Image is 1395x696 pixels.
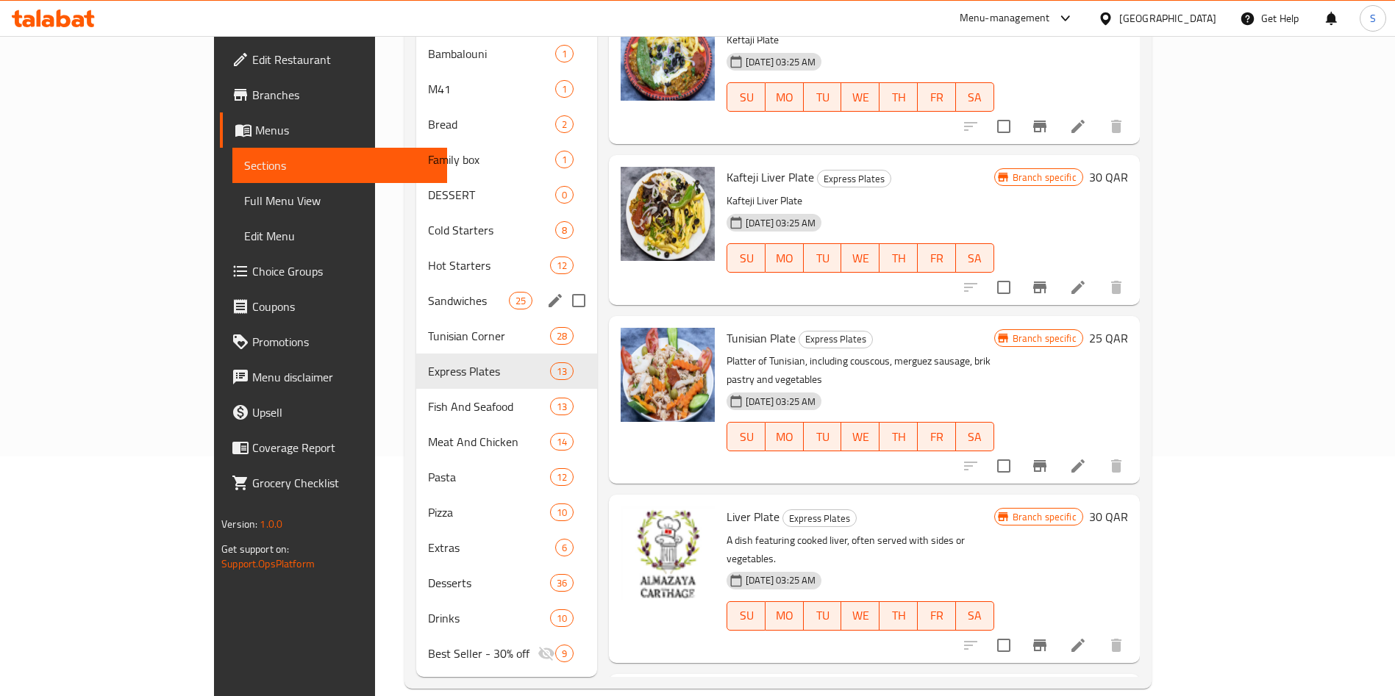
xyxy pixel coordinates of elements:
a: Edit menu item [1069,279,1087,296]
a: Promotions [220,324,447,359]
span: Upsell [252,403,435,421]
span: Edit Menu [244,227,435,245]
button: TU [804,82,842,112]
button: edit [544,290,566,312]
a: Full Menu View [232,183,447,218]
h6: 30 QAR [1089,506,1128,527]
a: Menus [220,112,447,148]
div: items [555,186,574,204]
button: SU [727,243,766,273]
a: Choice Groups [220,254,447,289]
button: SU [727,82,766,112]
div: Family box1 [416,142,597,177]
span: Bread [428,115,555,133]
span: FR [924,248,950,269]
div: items [555,221,574,239]
span: Express Plates [783,510,856,527]
span: TH [885,87,912,108]
button: delete [1099,109,1134,144]
div: items [550,362,574,380]
div: items [550,433,574,451]
div: Desserts36 [416,565,597,600]
button: MO [766,243,804,273]
span: Meat And Chicken [428,433,550,451]
div: items [550,503,574,521]
span: 1 [556,82,573,96]
div: Hot Starters12 [416,248,597,283]
span: Menus [255,121,435,139]
span: Edit Restaurant [252,51,435,68]
span: Family box [428,151,555,168]
div: items [555,80,574,98]
div: Express Plates [428,362,550,380]
span: TU [810,248,836,269]
span: Hot Starters [428,256,550,274]
span: MO [771,87,798,108]
span: Choice Groups [252,262,435,280]
img: Kafteji Liver Plate [621,167,715,261]
span: Cold Starters [428,221,555,239]
svg: Inactive section [538,645,555,662]
a: Edit menu item [1069,636,1087,654]
span: 12 [551,259,573,273]
button: Branch-specific-item [1022,448,1057,484]
button: MO [766,82,804,112]
span: 1 [556,47,573,61]
span: SA [962,87,988,108]
button: WE [841,601,880,631]
a: Edit menu item [1069,457,1087,475]
div: Express Plates13 [416,354,597,389]
div: Sandwiches25edit [416,283,597,318]
img: Keftaji Plate [621,7,715,101]
span: SA [962,248,988,269]
span: TU [810,605,836,626]
button: WE [841,82,880,112]
div: Pasta [428,468,550,486]
a: Support.OpsPlatform [221,554,315,573]
span: 8 [556,223,573,237]
span: 28 [551,329,573,343]
p: Platter of Tunisian, including couscous, merguez sausage, brik pastry and vegetables [727,352,993,389]
div: Sandwiches [428,292,509,309]
button: TH [880,82,918,112]
h6: 30 QAR [1089,167,1128,187]
span: 10 [551,611,573,625]
button: Branch-specific-item [1022,109,1057,144]
span: Liver Plate [727,506,779,528]
span: Select to update [988,111,1019,142]
span: TU [810,87,836,108]
a: Menu disclaimer [220,359,447,395]
button: SU [727,422,766,451]
span: Desserts [428,574,550,592]
span: Promotions [252,333,435,351]
span: FR [924,426,950,448]
div: items [550,609,574,627]
div: Fish And Seafood13 [416,389,597,424]
button: WE [841,243,880,273]
span: Branch specific [1007,331,1082,345]
span: M41 [428,80,555,98]
span: Tunisian Corner [428,327,550,345]
a: Edit Menu [232,218,447,254]
div: Express Plates [782,509,857,527]
div: Extras6 [416,530,597,565]
span: Pizza [428,503,550,521]
div: Best Seller - 30% off9 [416,636,597,671]
span: SU [733,605,760,626]
span: TU [810,426,836,448]
span: TH [885,605,912,626]
button: TU [804,243,842,273]
span: Get support on: [221,539,289,559]
span: MO [771,248,798,269]
button: FR [918,601,956,631]
div: [GEOGRAPHIC_DATA] [1119,10,1216,26]
span: Version: [221,514,257,534]
a: Upsell [220,395,447,430]
span: WE [847,426,874,448]
button: TH [880,422,918,451]
div: items [555,645,574,662]
button: SA [956,243,994,273]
